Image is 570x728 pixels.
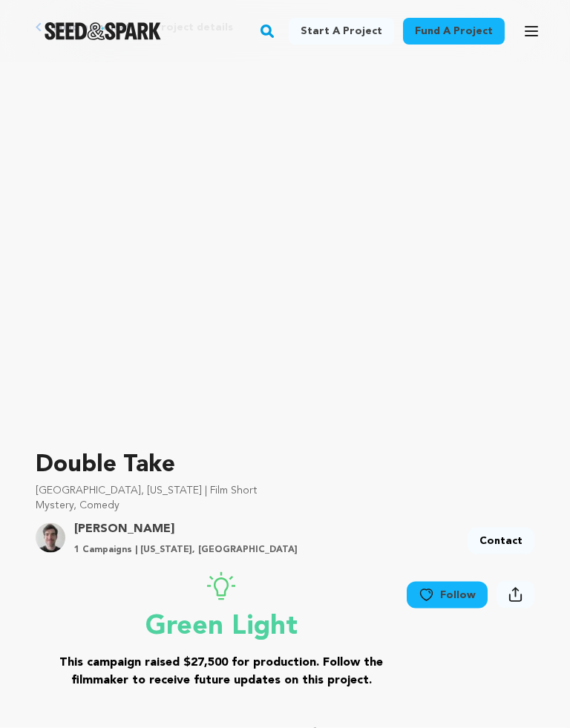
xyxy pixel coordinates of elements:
a: Follow [407,582,488,609]
p: Green Light [36,612,407,642]
a: Seed&Spark Homepage [45,22,161,40]
p: [GEOGRAPHIC_DATA], [US_STATE] | Film Short [36,483,534,498]
p: 1 Campaigns | [US_STATE], [GEOGRAPHIC_DATA] [74,544,298,556]
img: bd1ac3cd5875cf3f.jpg [36,523,65,553]
a: Goto Brendan Connelly profile [74,520,298,538]
img: Seed&Spark Logo Dark Mode [45,22,161,40]
a: Fund a project [403,18,505,45]
p: Double Take [36,447,534,483]
h3: This campaign raised $27,500 for production. Follow the filmmaker to receive future updates on th... [36,654,407,689]
a: Contact [468,528,534,554]
p: Mystery, Comedy [36,498,534,513]
a: Start a project [289,18,394,45]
